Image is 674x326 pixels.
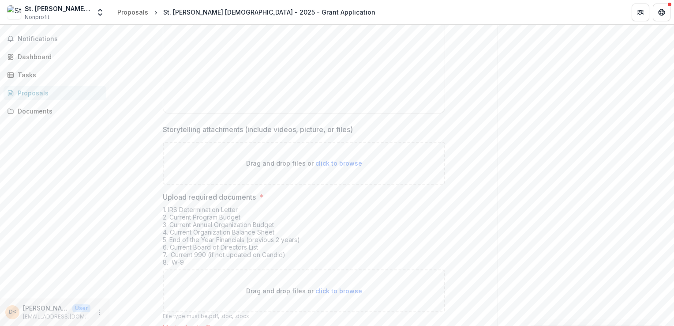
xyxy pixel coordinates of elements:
[163,8,375,17] div: St. [PERSON_NAME] [DEMOGRAPHIC_DATA] - 2025 - Grant Application
[163,206,445,269] div: 1. IRS Determination Letter 2. Current Program Budget 3. Current Annual Organization Budget 4. Cu...
[246,286,362,296] p: Drag and drop files or
[18,88,99,98] div: Proposals
[23,313,90,321] p: [EMAIL_ADDRESS][DOMAIN_NAME]
[163,312,445,320] p: File type must be .pdf, .doc, .docx
[18,52,99,61] div: Dashboard
[163,124,353,135] p: Storytelling attachments (include videos, picture, or files)
[632,4,649,21] button: Partners
[18,35,103,43] span: Notifications
[246,159,362,168] p: Drag and drop files or
[25,13,49,21] span: Nonprofit
[25,4,90,13] div: St. [PERSON_NAME] [DEMOGRAPHIC_DATA]
[114,6,152,19] a: Proposals
[4,86,106,100] a: Proposals
[72,304,90,312] p: User
[7,5,21,19] img: St. John Nepomucene Catholic
[117,8,148,17] div: Proposals
[94,307,105,318] button: More
[114,6,379,19] nav: breadcrumb
[4,49,106,64] a: Dashboard
[9,309,16,315] div: Dan Valentyn <dvalentyn74@gmail.com>
[23,303,69,313] p: [PERSON_NAME] <[EMAIL_ADDRESS][DOMAIN_NAME]>
[163,192,256,202] p: Upload required documents
[4,68,106,82] a: Tasks
[653,4,670,21] button: Get Help
[18,106,99,116] div: Documents
[18,70,99,80] div: Tasks
[4,32,106,46] button: Notifications
[4,104,106,118] a: Documents
[94,4,106,21] button: Open entity switcher
[315,287,362,295] span: click to browse
[315,159,362,167] span: click to browse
